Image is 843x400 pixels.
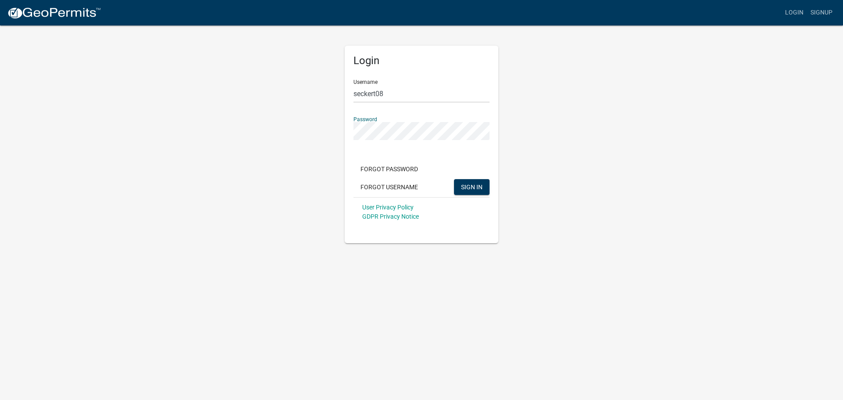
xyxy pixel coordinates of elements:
[353,54,490,67] h5: Login
[807,4,836,21] a: Signup
[362,204,414,211] a: User Privacy Policy
[461,183,483,190] span: SIGN IN
[454,179,490,195] button: SIGN IN
[353,161,425,177] button: Forgot Password
[362,213,419,220] a: GDPR Privacy Notice
[782,4,807,21] a: Login
[353,179,425,195] button: Forgot Username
